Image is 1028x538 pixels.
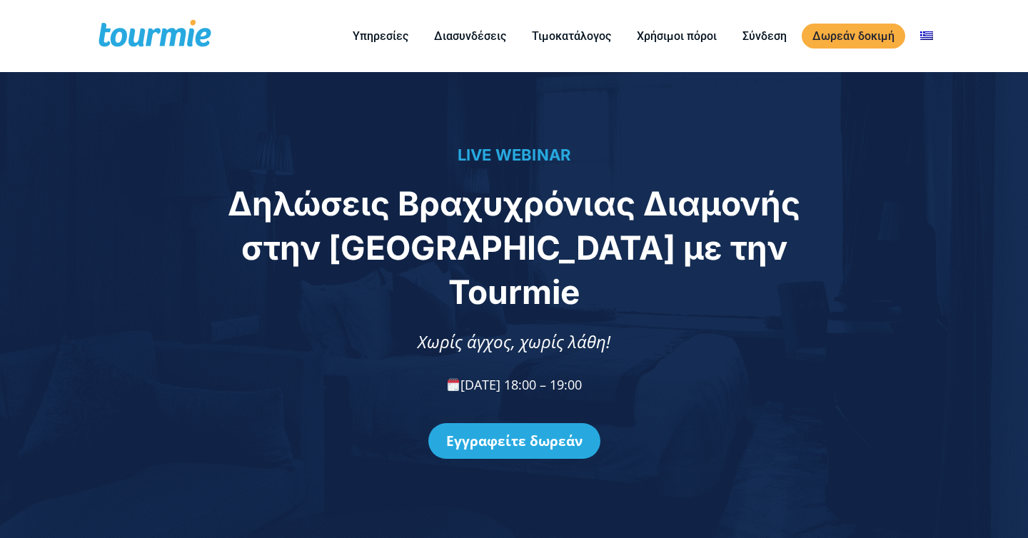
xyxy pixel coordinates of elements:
span: Δηλώσεις Βραχυχρόνιας Διαμονής στην [GEOGRAPHIC_DATA] με την Tourmie [228,183,800,312]
a: Σύνδεση [732,27,797,45]
a: Δωρεάν δοκιμή [802,24,905,49]
span: Χωρίς άγχος, χωρίς λάθη! [418,330,610,353]
a: Υπηρεσίες [342,27,419,45]
a: Διασυνδέσεις [423,27,517,45]
a: Τιμοκατάλογος [521,27,622,45]
a: Εγγραφείτε δωρεάν [428,423,600,459]
span: LIVE WEBINAR [458,146,571,164]
a: Αλλαγή σε [909,27,944,45]
a: Χρήσιμοι πόροι [626,27,727,45]
span: [DATE] 18:00 – 19:00 [446,376,583,393]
